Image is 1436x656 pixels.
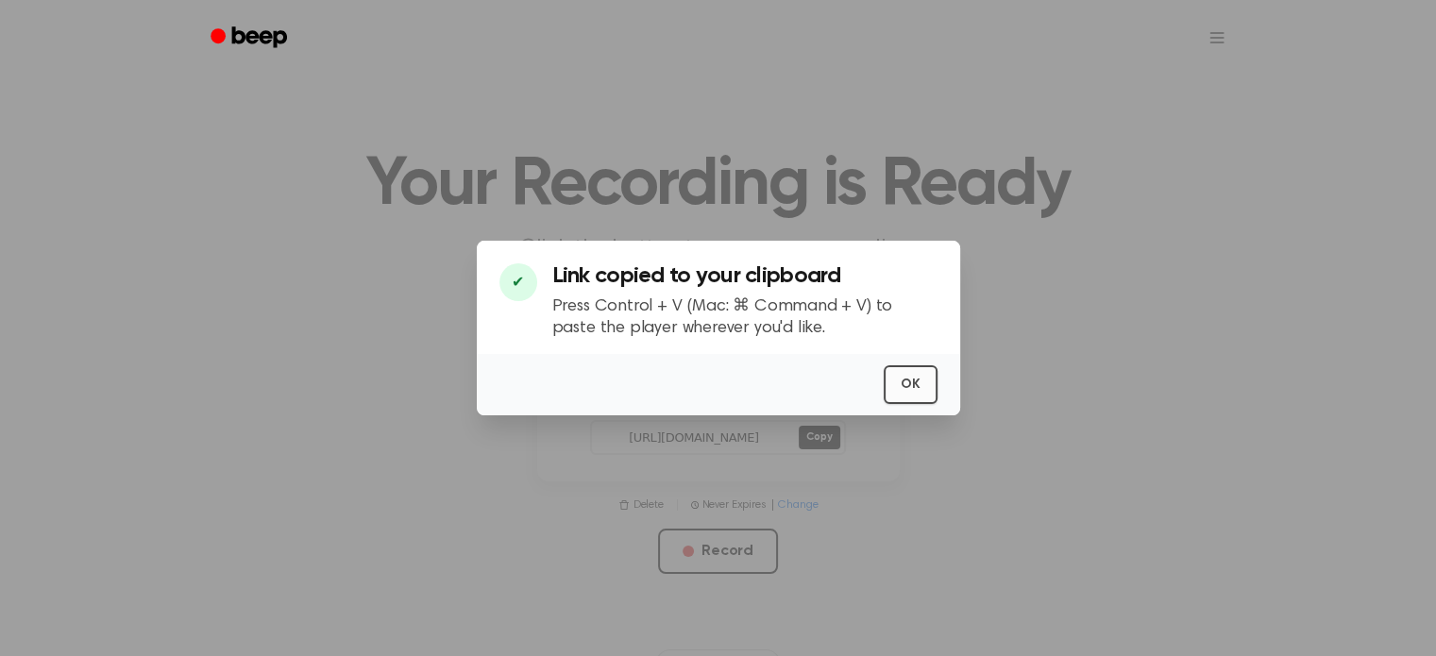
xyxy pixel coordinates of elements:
[884,365,938,404] button: OK
[499,263,537,301] div: ✔
[552,296,938,339] p: Press Control + V (Mac: ⌘ Command + V) to paste the player wherever you'd like.
[197,20,304,57] a: Beep
[552,263,938,289] h3: Link copied to your clipboard
[1194,15,1240,60] button: Open menu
